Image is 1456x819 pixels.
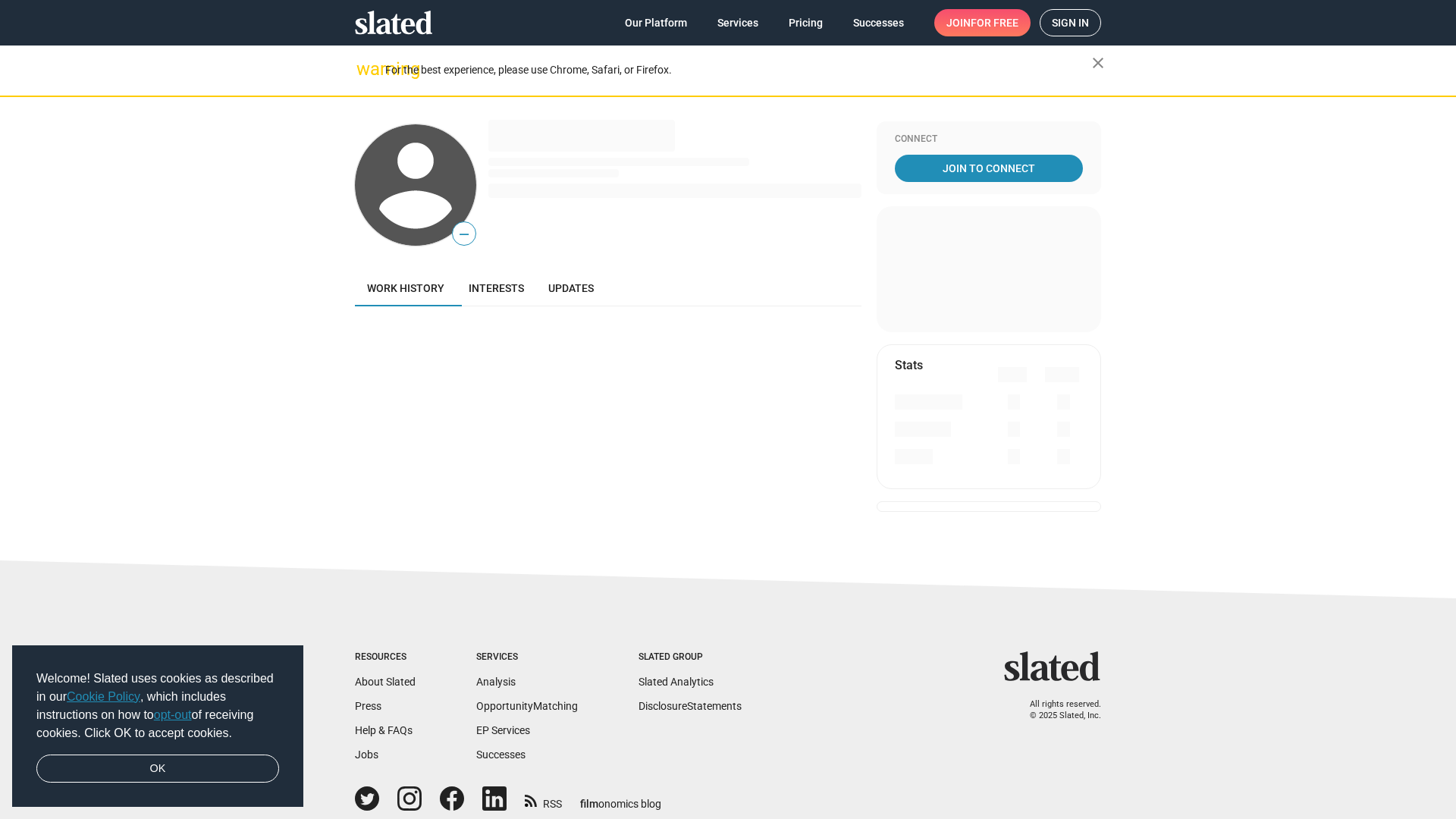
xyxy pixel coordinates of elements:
[895,155,1083,182] a: Join To Connect
[1089,54,1107,72] mat-icon: close
[355,748,378,761] a: Jobs
[12,645,303,808] div: cookieconsent
[355,270,457,306] a: Work history
[841,9,916,36] a: Successes
[67,690,140,703] a: Cookie Policy
[355,724,413,736] a: Help & FAQs
[453,224,475,244] span: —
[895,357,923,373] mat-card-title: Stats
[717,9,758,36] span: Services
[476,724,530,736] a: EP Services
[853,9,904,36] span: Successes
[536,270,606,306] a: Updates
[705,9,770,36] a: Services
[639,676,714,688] a: Slated Analytics
[971,9,1018,36] span: for free
[355,700,381,712] a: Press
[580,798,598,810] span: film
[639,651,742,664] div: Slated Group
[777,9,835,36] a: Pricing
[476,748,526,761] a: Successes
[36,755,279,783] a: dismiss cookie message
[946,9,1018,36] span: Join
[356,60,375,78] mat-icon: warning
[525,788,562,811] a: RSS
[1040,9,1101,36] a: Sign in
[548,282,594,294] span: Updates
[613,9,699,36] a: Our Platform
[476,651,578,664] div: Services
[36,670,279,742] span: Welcome! Slated uses cookies as described in our , which includes instructions on how to of recei...
[476,700,578,712] a: OpportunityMatching
[385,60,1092,80] div: For the best experience, please use Chrome, Safari, or Firefox.
[789,9,823,36] span: Pricing
[580,785,661,811] a: filmonomics blog
[898,155,1080,182] span: Join To Connect
[154,708,192,721] a: opt-out
[457,270,536,306] a: Interests
[469,282,524,294] span: Interests
[355,651,416,664] div: Resources
[355,676,416,688] a: About Slated
[1052,10,1089,36] span: Sign in
[1014,699,1101,721] p: All rights reserved. © 2025 Slated, Inc.
[367,282,444,294] span: Work history
[934,9,1031,36] a: Joinfor free
[476,676,516,688] a: Analysis
[895,133,1083,146] div: Connect
[639,700,742,712] a: DisclosureStatements
[625,9,687,36] span: Our Platform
